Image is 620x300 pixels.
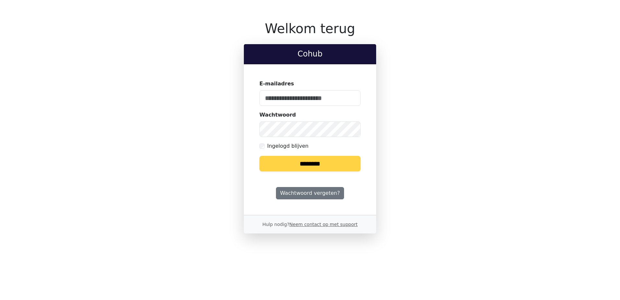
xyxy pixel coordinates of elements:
keeper-lock: Open Keeper Popup [348,125,355,133]
h1: Welkom terug [244,21,376,36]
small: Hulp nodig? [262,222,358,227]
label: E-mailadres [259,80,294,88]
label: Ingelogd blijven [267,142,308,150]
keeper-lock: Open Keeper Popup [348,94,355,102]
h2: Cohub [249,49,371,59]
a: Wachtwoord vergeten? [276,187,344,199]
a: Neem contact op met support [289,222,357,227]
label: Wachtwoord [259,111,296,119]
